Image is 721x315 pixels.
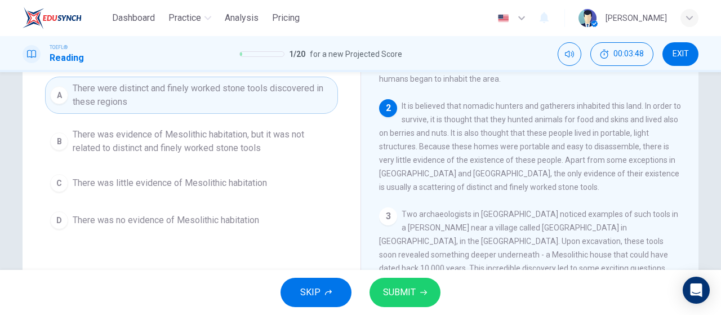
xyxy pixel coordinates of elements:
[613,50,644,59] span: 00:03:48
[50,211,68,229] div: D
[383,285,416,300] span: SUBMIT
[606,11,667,25] div: [PERSON_NAME]
[272,11,300,25] span: Pricing
[45,77,338,114] button: AThere were distinct and finely worked stone tools discovered in these regions
[268,8,304,28] button: Pricing
[45,206,338,234] button: DThere was no evidence of Mesolithic habitation
[289,47,305,61] span: 1 / 20
[379,99,397,117] div: 2
[379,101,681,192] span: It is believed that nomadic hunters and gatherers inhabited this land. In order to survive, it is...
[300,285,321,300] span: SKIP
[590,42,653,66] div: Hide
[108,8,159,28] button: Dashboard
[281,278,351,307] button: SKIP
[73,176,267,190] span: There was little evidence of Mesolithic habitation
[23,7,108,29] a: EduSynch logo
[578,9,597,27] img: Profile picture
[23,7,82,29] img: EduSynch logo
[50,51,84,65] h1: Reading
[73,214,259,227] span: There was no evidence of Mesolithic habitation
[225,11,259,25] span: Analysis
[370,278,440,307] button: SUBMIT
[379,210,678,286] span: Two archaeologists in [GEOGRAPHIC_DATA] noticed examples of such tools in a [PERSON_NAME] near a ...
[50,43,68,51] span: TOEFL®
[662,42,698,66] button: EXIT
[50,174,68,192] div: C
[168,11,201,25] span: Practice
[496,14,510,23] img: en
[112,11,155,25] span: Dashboard
[45,123,338,160] button: BThere was evidence of Mesolithic habitation, but it was not related to distinct and finely worke...
[50,132,68,150] div: B
[164,8,216,28] button: Practice
[590,42,653,66] button: 00:03:48
[673,50,689,59] span: EXIT
[45,169,338,197] button: CThere was little evidence of Mesolithic habitation
[683,277,710,304] div: Open Intercom Messenger
[310,47,402,61] span: for a new Projected Score
[379,207,397,225] div: 3
[50,86,68,104] div: A
[558,42,581,66] div: Mute
[73,128,333,155] span: There was evidence of Mesolithic habitation, but it was not related to distinct and finely worked...
[220,8,263,28] button: Analysis
[73,82,333,109] span: There were distinct and finely worked stone tools discovered in these regions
